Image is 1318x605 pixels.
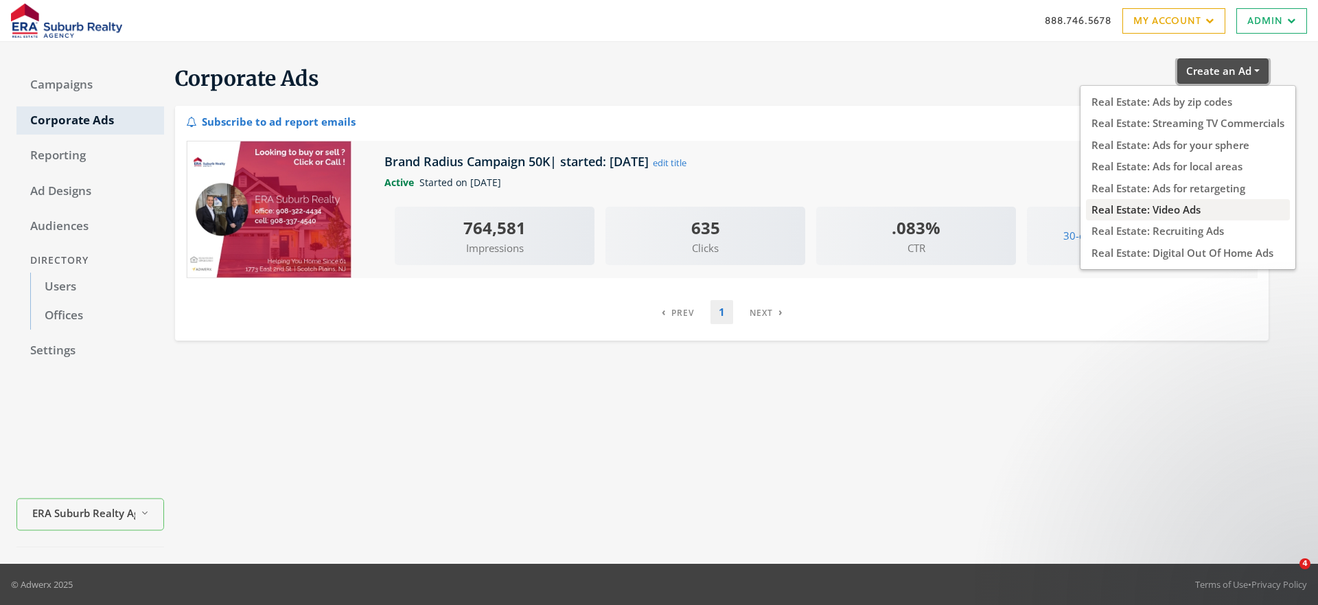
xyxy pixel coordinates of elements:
iframe: Intercom live chat [1271,558,1304,591]
button: edit title [652,155,687,170]
a: Admin [1236,8,1307,34]
a: My Account [1122,8,1225,34]
a: Offices [30,301,164,330]
span: Active [384,176,419,189]
iframe: Intercom notifications message [1043,472,1318,568]
a: 888.746.5678 [1045,13,1111,27]
div: Directory [16,248,164,273]
div: 764,581 [395,215,594,240]
div: .083% [816,215,1016,240]
nav: pagination [654,300,791,324]
a: Campaigns [16,71,164,100]
span: Impressions [395,240,594,256]
a: Audiences [16,212,164,241]
div: • [1195,578,1307,591]
p: © Adwerx 2025 [11,578,73,591]
button: Real Estate: Ads for your sphere [1086,135,1290,156]
button: Create an Ad [1177,58,1269,84]
button: Real Estate: Recruiting Ads [1086,220,1290,242]
a: Users [30,273,164,301]
a: Reporting [16,141,164,170]
button: ERA Suburb Realty Agency [16,499,164,531]
button: Real Estate: Ads for retargeting [1086,178,1290,199]
span: CTR [816,240,1016,256]
a: Settings [16,336,164,365]
a: Privacy Policy [1251,578,1307,591]
div: Started on [DATE] [374,175,1247,190]
a: 1 [710,300,733,324]
a: Ad Designs [16,177,164,206]
a: Corporate Ads [16,106,164,135]
h5: Brand Radius Campaign 50K| started: [DATE] [384,153,652,170]
button: 30-day Site Domain Report [1054,223,1200,249]
span: ERA Suburb Realty Agency [32,505,135,521]
img: Brand Radius Campaign 50K| started: 2024-10-28 [187,141,351,278]
button: Real Estate: Ads for local areas [1086,156,1290,177]
div: Subscribe to ad report emails [186,111,356,130]
span: 4 [1299,558,1310,569]
img: Adwerx [11,3,122,38]
span: Clicks [605,240,805,256]
button: Real Estate: Ads by zip codes [1086,91,1290,113]
span: Corporate Ads [175,65,319,91]
a: Terms of Use [1195,578,1248,591]
button: Real Estate: Digital Out Of Home Ads [1086,242,1290,264]
div: 635 [605,215,805,240]
button: Real Estate: Video Ads [1086,199,1290,220]
button: Real Estate: Streaming TV Commercials [1086,113,1290,134]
